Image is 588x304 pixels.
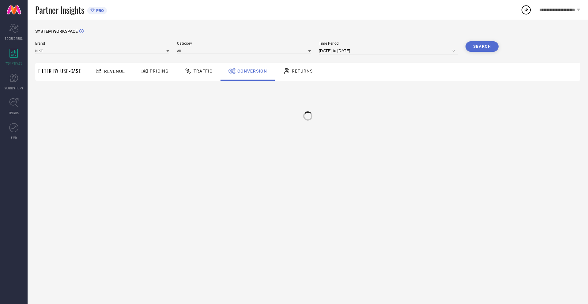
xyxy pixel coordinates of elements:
[95,8,104,13] span: PRO
[35,29,78,34] span: SYSTEM WORKSPACE
[5,36,23,41] span: SCORECARDS
[6,61,22,66] span: WORKSPACE
[104,69,125,74] span: Revenue
[150,69,169,73] span: Pricing
[38,67,81,75] span: Filter By Use-Case
[292,69,313,73] span: Returns
[177,41,311,46] span: Category
[35,4,84,16] span: Partner Insights
[466,41,499,52] button: Search
[319,41,458,46] span: Time Period
[11,135,17,140] span: FWD
[194,69,213,73] span: Traffic
[237,69,267,73] span: Conversion
[521,4,532,15] div: Open download list
[35,41,169,46] span: Brand
[319,47,458,54] input: Select time period
[9,111,19,115] span: TRENDS
[5,86,23,90] span: SUGGESTIONS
